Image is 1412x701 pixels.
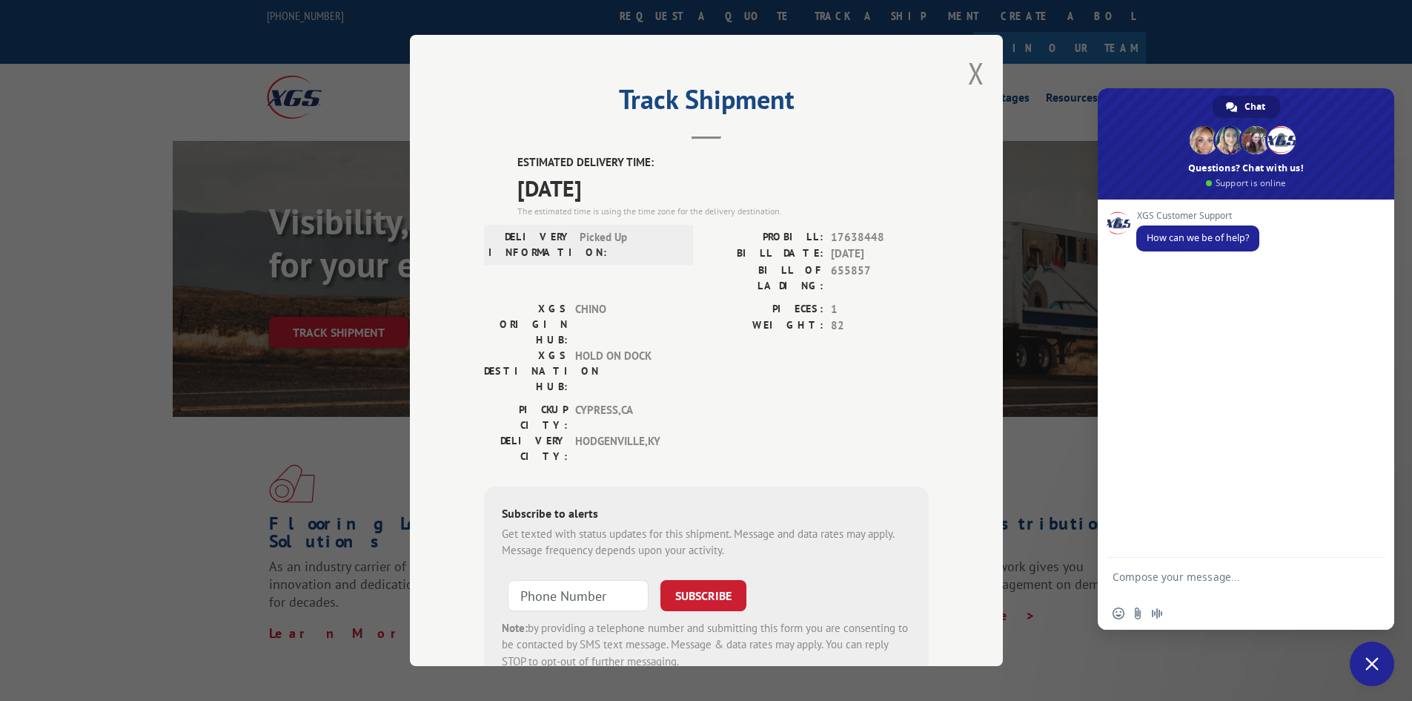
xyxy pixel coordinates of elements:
span: CHINO [575,301,675,348]
label: XGS ORIGIN HUB: [484,301,568,348]
div: Get texted with status updates for this shipment. Message and data rates may apply. Message frequ... [502,526,911,559]
span: Send a file [1132,608,1144,619]
textarea: Compose your message... [1113,570,1347,597]
span: Chat [1244,96,1265,118]
h2: Track Shipment [484,89,929,117]
span: Audio message [1151,608,1163,619]
span: HOLD ON DOCK [575,348,675,395]
label: WEIGHT: [706,317,823,335]
div: by providing a telephone number and submitting this form you are consenting to be contacted by SM... [502,620,911,671]
div: Chat [1213,96,1280,118]
span: 655857 [831,263,929,294]
span: HODGENVILLE , KY [575,433,675,464]
span: XGS Customer Support [1136,211,1259,221]
button: Close modal [968,53,984,93]
div: Close chat [1350,642,1394,686]
label: PROBILL: [706,229,823,246]
label: BILL OF LADING: [706,263,823,294]
span: CYPRESS , CA [575,402,675,433]
span: Insert an emoji [1113,608,1124,619]
label: ESTIMATED DELIVERY TIME: [517,154,929,171]
strong: Note: [502,621,528,635]
span: Picked Up [580,229,680,260]
span: 17638448 [831,229,929,246]
span: How can we be of help? [1147,231,1249,244]
label: DELIVERY INFORMATION: [488,229,572,260]
label: DELIVERY CITY: [484,433,568,464]
span: [DATE] [517,171,929,205]
label: PIECES: [706,301,823,318]
span: 1 [831,301,929,318]
span: 82 [831,317,929,335]
label: XGS DESTINATION HUB: [484,348,568,395]
label: PICKUP CITY: [484,402,568,433]
span: [DATE] [831,246,929,263]
div: Subscribe to alerts [502,504,911,526]
div: The estimated time is using the time zone for the delivery destination. [517,205,929,218]
label: BILL DATE: [706,246,823,263]
input: Phone Number [508,580,649,611]
button: SUBSCRIBE [660,580,746,611]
